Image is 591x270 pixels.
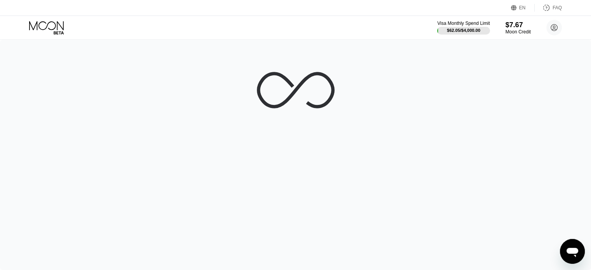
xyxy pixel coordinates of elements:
[535,4,562,12] div: FAQ
[506,29,531,35] div: Moon Credit
[553,5,562,10] div: FAQ
[560,239,585,264] iframe: Dugme za pokretanje prozora za razmenu poruka
[437,21,490,35] div: Visa Monthly Spend Limit$62.05/$4,000.00
[511,4,535,12] div: EN
[506,21,531,35] div: $7.67Moon Credit
[447,28,480,33] div: $62.05 / $4,000.00
[437,21,490,26] div: Visa Monthly Spend Limit
[506,21,531,29] div: $7.67
[519,5,526,10] div: EN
